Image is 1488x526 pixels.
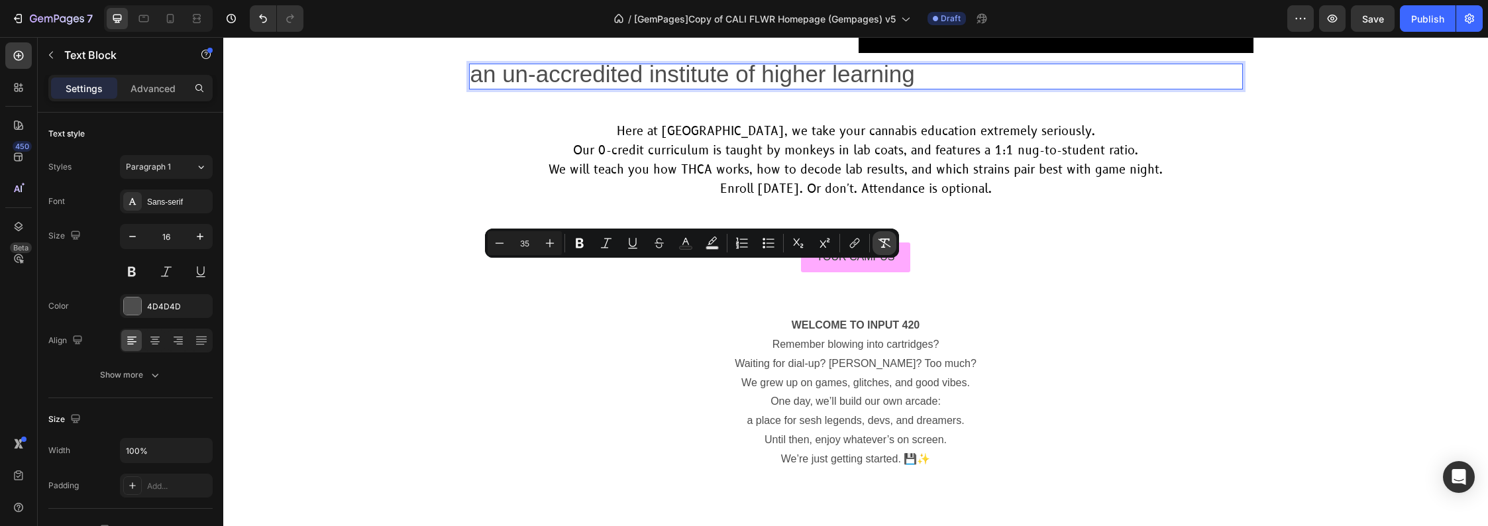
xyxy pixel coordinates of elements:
[66,81,103,95] p: Settings
[628,12,631,26] span: /
[10,242,32,253] div: Beta
[223,37,1488,526] iframe: Design area
[1362,13,1384,25] span: Save
[64,47,177,63] p: Text Block
[48,363,213,387] button: Show more
[1400,5,1456,32] button: Publish
[48,195,65,207] div: Font
[394,86,872,103] span: Here at [GEOGRAPHIC_DATA], we take your cannabis education extremely seriously.
[237,279,1029,431] p: Remember blowing into cartridges? Waiting for dial-up? [PERSON_NAME]? Too much? We grew up on gam...
[578,205,688,235] a: TOUR CAMPUS
[147,196,209,208] div: Sans-serif
[497,144,769,160] span: Enroll [DATE]. Or don't. Attendance is optional.
[13,141,32,152] div: 450
[634,12,896,26] span: [GemPages]Copy of CALI FLWR Homepage (Gempages) v5
[48,300,69,312] div: Color
[126,161,171,173] span: Paragraph 1
[100,368,162,382] div: Show more
[147,480,209,492] div: Add...
[325,125,939,141] span: We will teach you how THCA works, how to decode lab results, and which strains pair best with gam...
[350,105,915,122] span: Our 0-credit curriculum is taught by monkeys in lab coats, and features a 1:1 nug-to-student ratio.
[1411,12,1444,26] div: Publish
[941,13,961,25] span: Draft
[250,5,303,32] div: Undo/Redo
[1443,461,1475,493] div: Open Intercom Messenger
[568,282,697,293] strong: WELCOME TO INPUT 420
[131,81,176,95] p: Advanced
[485,229,899,258] div: Editor contextual toolbar
[594,211,672,230] p: TOUR CAMPUS
[1351,5,1395,32] button: Save
[48,480,79,492] div: Padding
[87,11,93,26] p: 7
[48,445,70,456] div: Width
[48,332,85,350] div: Align
[5,5,99,32] button: 7
[120,155,213,179] button: Paragraph 1
[121,439,212,462] input: Auto
[48,227,83,245] div: Size
[147,301,209,313] div: 4D4D4D
[48,411,83,429] div: Size
[48,161,72,173] div: Styles
[48,128,85,140] div: Text style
